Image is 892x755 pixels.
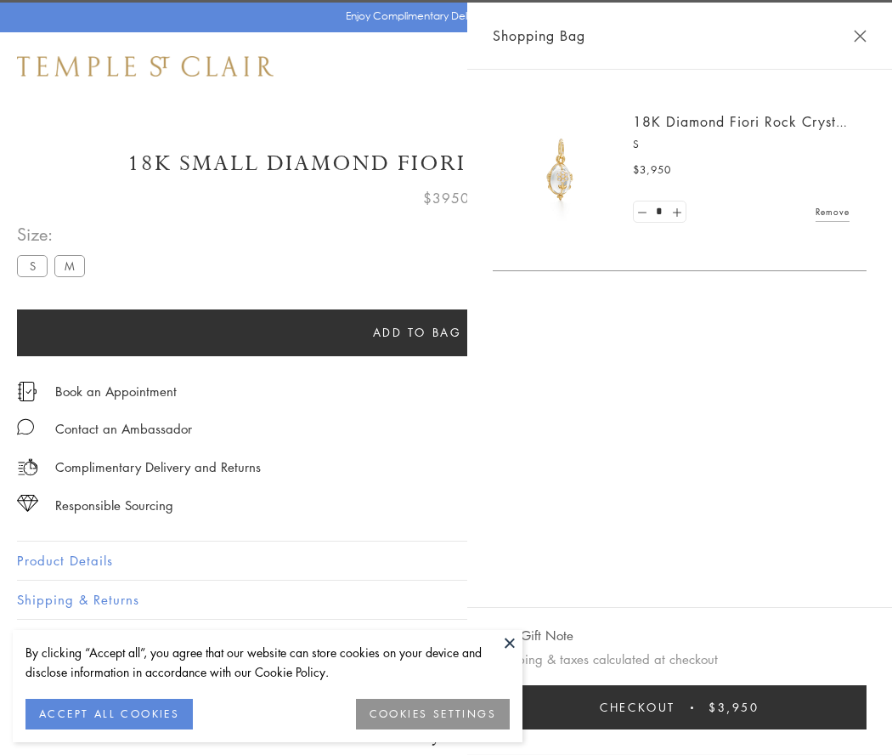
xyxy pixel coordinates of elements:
a: Set quantity to 2 [668,202,685,223]
p: Complimentary Delivery and Returns [55,457,261,478]
a: Book an Appointment [55,382,177,400]
span: Add to bag [373,323,462,342]
div: By clicking “Accept all”, you agree that our website can store cookies on your device and disclos... [25,643,510,682]
div: Responsible Sourcing [55,495,173,516]
a: Set quantity to 0 [634,202,651,223]
h1: 18K Small Diamond Fiori Rock Crystal Amulet [17,149,875,179]
span: $3950 [423,187,470,209]
span: Shopping Bag [493,25,585,47]
button: Gifting [17,620,875,658]
p: Enjoy Complimentary Delivery & Returns [346,8,539,25]
button: Shipping & Returns [17,581,875,619]
img: P51889-E11FIORI [510,119,612,221]
label: M [54,255,85,276]
a: Remove [816,202,850,221]
img: Temple St. Clair [17,56,274,77]
img: icon_delivery.svg [17,457,38,478]
span: Checkout [600,698,675,717]
span: $3,950 [709,698,759,717]
p: Shipping & taxes calculated at checkout [493,649,867,670]
button: Close Shopping Bag [854,30,867,43]
img: MessageIcon-01_2.svg [17,418,34,435]
button: Product Details [17,542,875,580]
img: icon_appointment.svg [17,382,37,401]
label: S [17,255,48,276]
span: Size: [17,220,92,248]
span: $3,950 [633,162,671,179]
button: Add Gift Note [493,625,573,646]
p: S [633,136,850,153]
button: Checkout $3,950 [493,685,867,729]
div: Contact an Ambassador [55,418,192,440]
button: COOKIES SETTINGS [356,699,510,729]
button: ACCEPT ALL COOKIES [25,699,193,729]
img: icon_sourcing.svg [17,495,38,512]
button: Add to bag [17,309,817,356]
